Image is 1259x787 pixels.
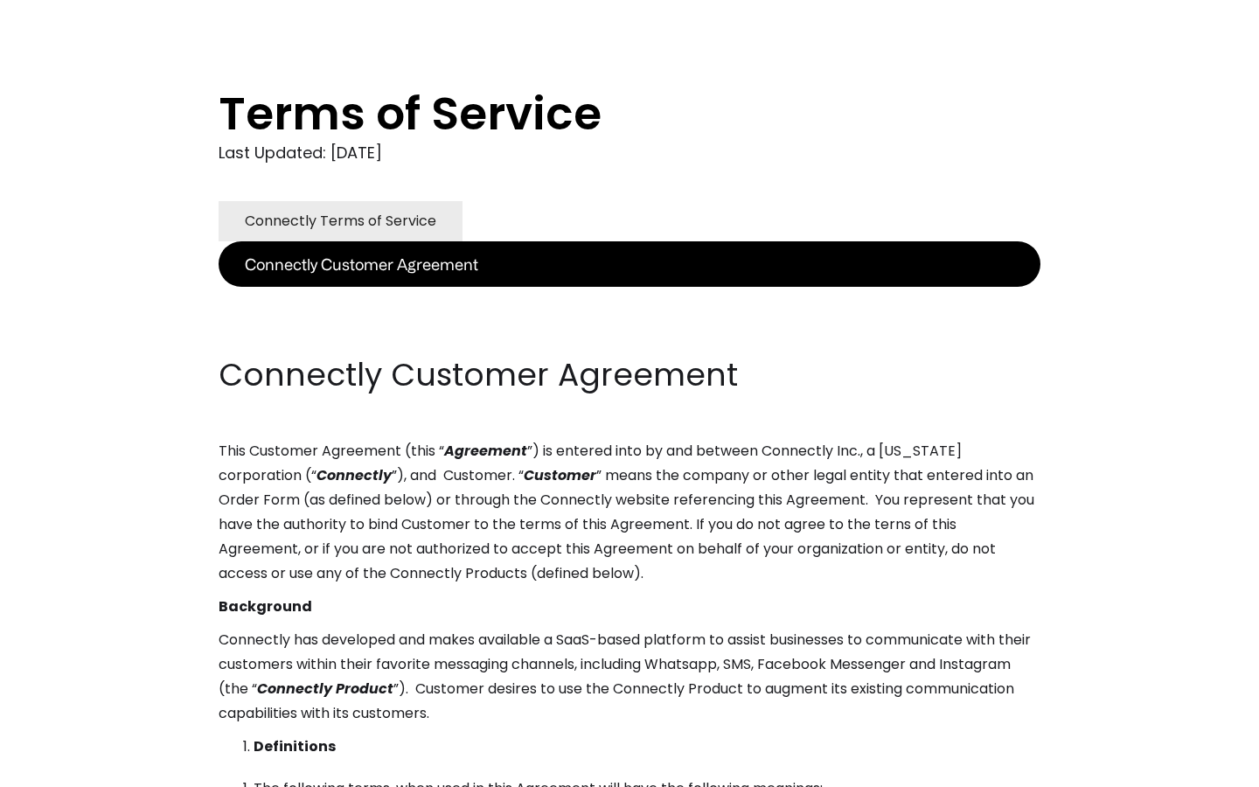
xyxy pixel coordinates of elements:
[245,252,478,276] div: Connectly Customer Agreement
[254,736,336,756] strong: Definitions
[219,596,312,616] strong: Background
[219,628,1040,726] p: Connectly has developed and makes available a SaaS-based platform to assist businesses to communi...
[219,87,970,140] h1: Terms of Service
[17,755,105,781] aside: Language selected: English
[257,679,393,699] em: Connectly Product
[524,465,596,485] em: Customer
[219,287,1040,311] p: ‍
[219,439,1040,586] p: This Customer Agreement (this “ ”) is entered into by and between Connectly Inc., a [US_STATE] co...
[219,353,1040,397] h2: Connectly Customer Agreement
[35,756,105,781] ul: Language list
[444,441,527,461] em: Agreement
[219,140,1040,166] div: Last Updated: [DATE]
[245,209,436,233] div: Connectly Terms of Service
[219,320,1040,345] p: ‍
[316,465,392,485] em: Connectly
